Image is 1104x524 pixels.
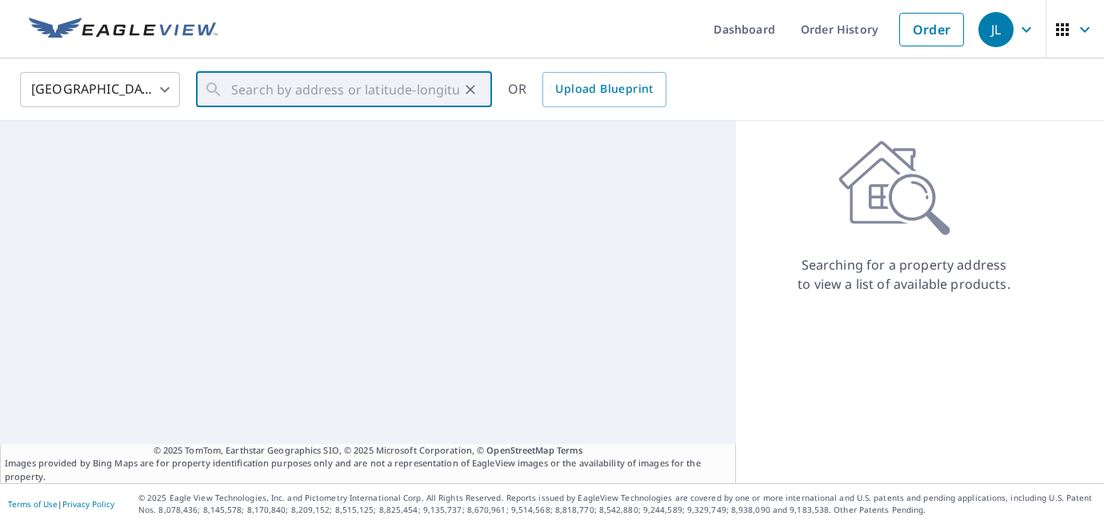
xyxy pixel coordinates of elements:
[459,78,482,101] button: Clear
[29,18,218,42] img: EV Logo
[486,444,554,456] a: OpenStreetMap
[555,79,653,99] span: Upload Blueprint
[542,72,666,107] a: Upload Blueprint
[797,255,1011,294] p: Searching for a property address to view a list of available products.
[8,498,58,510] a: Terms of Use
[138,492,1096,516] p: © 2025 Eagle View Technologies, Inc. and Pictometry International Corp. All Rights Reserved. Repo...
[978,12,1014,47] div: JL
[62,498,114,510] a: Privacy Policy
[557,444,583,456] a: Terms
[8,499,114,509] p: |
[899,13,964,46] a: Order
[231,67,459,112] input: Search by address or latitude-longitude
[20,67,180,112] div: [GEOGRAPHIC_DATA]
[508,72,666,107] div: OR
[154,444,583,458] span: © 2025 TomTom, Earthstar Geographics SIO, © 2025 Microsoft Corporation, ©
